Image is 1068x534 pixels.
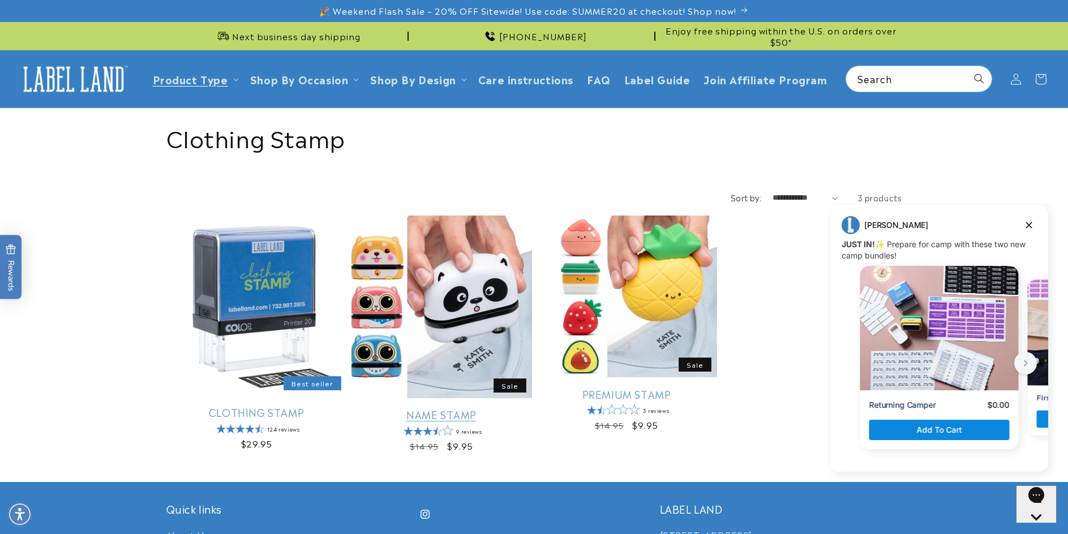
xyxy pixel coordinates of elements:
span: Rewards [6,244,16,291]
p: First Time Camper [215,190,284,200]
span: Join Affiliate Program [704,72,827,85]
summary: Product Type [146,66,243,92]
div: Announcement [413,22,655,50]
div: Announcement [660,22,902,50]
iframe: Gorgias live chat messenger [1016,485,1057,523]
h1: Clothing Stamp [166,122,902,152]
a: Clothing Stamp [166,406,347,419]
div: Announcement [166,22,409,50]
a: Label Land [13,57,135,101]
summary: Shop By Occasion [243,66,364,92]
span: Enjoy free shipping within the U.S. on orders over $50* [660,25,902,47]
span: 🎉 Weekend Flash Sale – 20% OFF Sitewide! Use code: SUMMER20 at checkout! Shop now! [319,5,736,16]
img: Label Land [17,62,130,97]
a: Join Affiliate Program [697,66,834,92]
a: Product Type [153,71,228,87]
a: FAQ [580,66,617,92]
h2: LABEL LAND [660,502,902,515]
h2: Quick links [166,502,409,515]
div: Accessibility Menu [7,502,32,527]
span: [PHONE_NUMBER] [499,31,587,42]
span: Next business day shipping [232,31,361,42]
button: next button [192,149,215,171]
a: Premium Stamp [537,387,717,401]
span: Care instructions [478,72,573,85]
a: Care instructions [471,66,580,92]
iframe: Gorgias live chat campaigns [822,203,1057,489]
span: Shop By Occasion [250,72,349,85]
span: 3 products [857,192,902,203]
span: FAQ [587,72,611,85]
summary: Shop By Design [363,66,471,92]
a: Shop By Design [370,71,456,87]
a: Label Guide [617,66,697,92]
label: Sort by: [731,192,761,203]
a: Name Stamp [351,408,532,421]
span: Label Guide [624,72,690,85]
button: Search [967,66,992,91]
